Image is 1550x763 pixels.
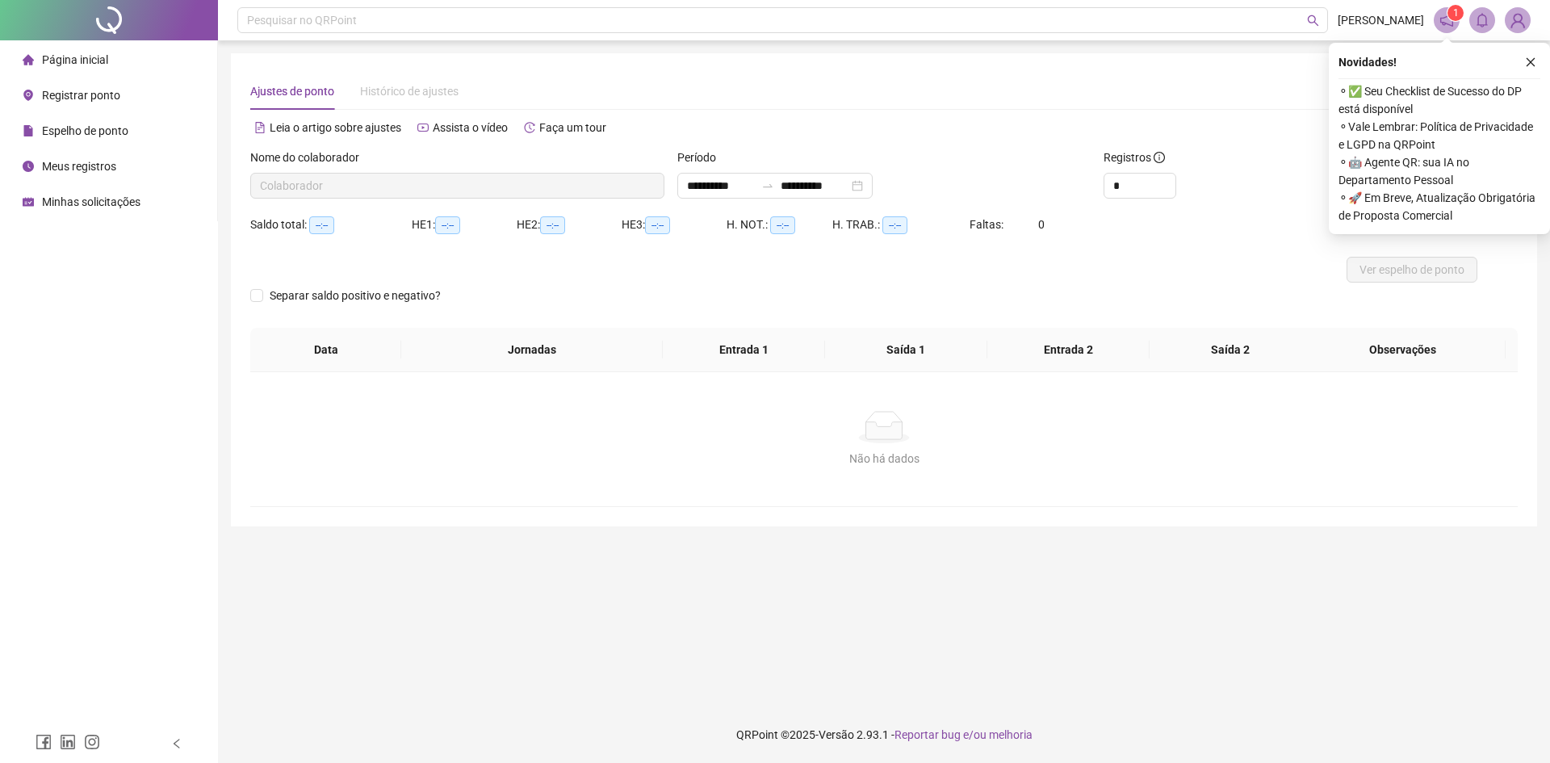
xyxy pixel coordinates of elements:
span: Ajustes de ponto [250,85,334,98]
div: Não há dados [270,450,1498,467]
label: Período [677,149,727,166]
span: --:-- [309,216,334,234]
span: history [524,122,535,133]
span: schedule [23,196,34,208]
span: Faltas: [970,218,1006,231]
span: --:-- [540,216,565,234]
span: search [1307,15,1319,27]
span: Meus registros [42,160,116,173]
span: 1 [1453,7,1459,19]
span: ⚬ 🚀 Em Breve, Atualização Obrigatória de Proposta Comercial [1338,189,1540,224]
span: ⚬ ✅ Seu Checklist de Sucesso do DP está disponível [1338,82,1540,118]
span: Assista o vídeo [433,121,508,134]
span: file-text [254,122,266,133]
span: ⚬ Vale Lembrar: Política de Privacidade e LGPD na QRPoint [1338,118,1540,153]
span: swap-right [761,179,774,192]
button: Ver espelho de ponto [1347,257,1477,283]
th: Data [250,328,401,372]
sup: 1 [1447,5,1464,21]
th: Observações [1300,328,1506,372]
span: Versão [819,728,854,741]
div: H. TRAB.: [832,216,970,234]
span: Separar saldo positivo e negativo? [263,287,447,304]
th: Entrada 2 [987,328,1150,372]
footer: QRPoint © 2025 - 2.93.1 - [218,706,1550,763]
span: left [171,738,182,749]
span: Espelho de ponto [42,124,128,137]
span: facebook [36,734,52,750]
div: HE 2: [517,216,622,234]
span: --:-- [770,216,795,234]
span: environment [23,90,34,101]
span: --:-- [645,216,670,234]
span: to [761,179,774,192]
span: Página inicial [42,53,108,66]
span: info-circle [1154,152,1165,163]
span: close [1525,57,1536,68]
th: Saída 1 [825,328,987,372]
span: instagram [84,734,100,750]
span: notification [1439,13,1454,27]
span: Faça um tour [539,121,606,134]
th: Jornadas [401,328,663,372]
span: clock-circle [23,161,34,172]
span: Reportar bug e/ou melhoria [894,728,1033,741]
span: Registros [1104,149,1165,166]
th: Saída 2 [1150,328,1312,372]
span: ⚬ 🤖 Agente QR: sua IA no Departamento Pessoal [1338,153,1540,189]
div: HE 3: [622,216,727,234]
span: Leia o artigo sobre ajustes [270,121,401,134]
span: Histórico de ajustes [360,85,459,98]
span: Observações [1313,341,1493,358]
span: --:-- [882,216,907,234]
span: bell [1475,13,1489,27]
div: H. NOT.: [727,216,832,234]
div: HE 1: [412,216,517,234]
th: Entrada 1 [663,328,825,372]
span: Minhas solicitações [42,195,140,208]
span: [PERSON_NAME] [1338,11,1424,29]
span: youtube [417,122,429,133]
span: --:-- [435,216,460,234]
span: file [23,125,34,136]
span: Registrar ponto [42,89,120,102]
span: 0 [1038,218,1045,231]
span: Novidades ! [1338,53,1397,71]
span: linkedin [60,734,76,750]
label: Nome do colaborador [250,149,370,166]
img: 87287 [1506,8,1530,32]
span: home [23,54,34,65]
div: Saldo total: [250,216,412,234]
